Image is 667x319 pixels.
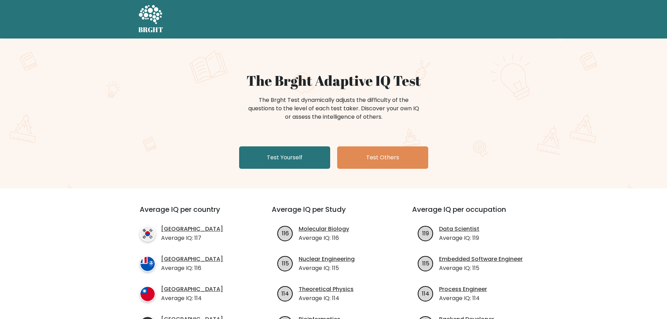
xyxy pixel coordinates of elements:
[422,289,429,297] text: 114
[282,259,289,267] text: 115
[299,294,354,303] p: Average IQ: 114
[140,286,155,302] img: country
[239,146,330,169] a: Test Yourself
[161,285,223,293] a: [GEOGRAPHIC_DATA]
[138,26,164,34] h5: BRGHT
[161,225,223,233] a: [GEOGRAPHIC_DATA]
[163,72,505,89] h1: The Brght Adaptive IQ Test
[439,294,487,303] p: Average IQ: 114
[272,205,395,222] h3: Average IQ per Study
[299,225,349,233] a: Molecular Biology
[412,205,536,222] h3: Average IQ per occupation
[246,96,421,121] div: The Brght Test dynamically adjusts the difficulty of the questions to the level of each test take...
[299,285,354,293] a: Theoretical Physics
[140,256,155,272] img: country
[161,294,223,303] p: Average IQ: 114
[161,264,223,272] p: Average IQ: 116
[439,255,523,263] a: Embedded Software Engineer
[138,3,164,36] a: BRGHT
[439,234,479,242] p: Average IQ: 119
[422,229,429,237] text: 119
[140,226,155,242] img: country
[439,285,487,293] a: Process Engineer
[299,255,355,263] a: Nuclear Engineering
[161,255,223,263] a: [GEOGRAPHIC_DATA]
[299,264,355,272] p: Average IQ: 115
[161,234,223,242] p: Average IQ: 117
[439,264,523,272] p: Average IQ: 115
[337,146,428,169] a: Test Others
[439,225,479,233] a: Data Scientist
[422,259,429,267] text: 115
[282,289,289,297] text: 114
[299,234,349,242] p: Average IQ: 116
[282,229,289,237] text: 116
[140,205,246,222] h3: Average IQ per country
